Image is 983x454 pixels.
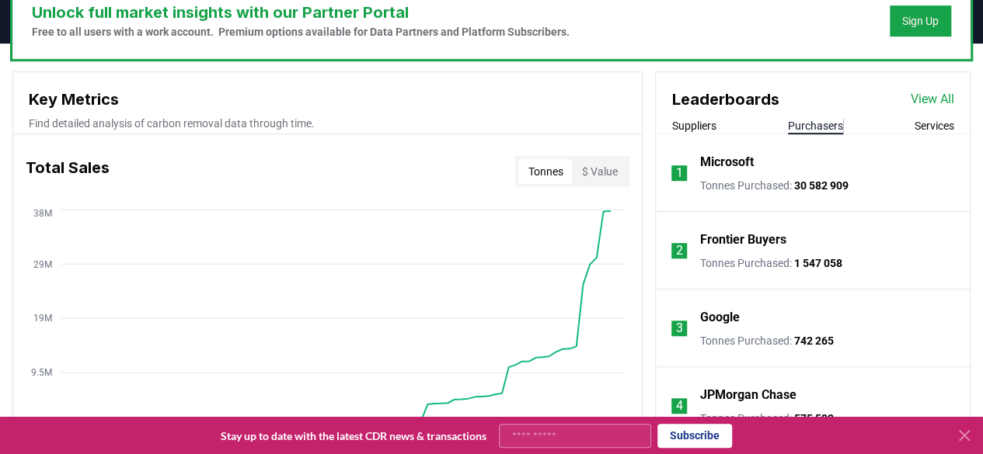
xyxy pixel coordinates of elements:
[33,313,52,324] tspan: 19M
[32,1,570,24] h3: Unlock full market insights with our Partner Portal
[699,178,848,193] p: Tonnes Purchased :
[32,24,570,40] p: Free to all users with a work account. Premium options available for Data Partners and Platform S...
[29,116,626,131] p: Find detailed analysis of carbon removal data through time.
[33,207,52,218] tspan: 38M
[788,118,843,133] button: Purchasers
[671,118,716,133] button: Suppliers
[890,5,951,36] button: Sign Up
[699,411,833,426] p: Tonnes Purchased :
[26,156,110,187] h3: Total Sales
[676,397,683,415] p: 4
[699,386,796,404] a: JPMorgan Chase
[915,118,954,133] button: Services
[699,153,753,172] a: Microsoft
[793,179,848,192] span: 30 582 909
[911,90,954,109] a: View All
[699,333,833,348] p: Tonnes Purchased :
[29,88,626,111] h3: Key Metrics
[793,257,842,269] span: 1 547 058
[31,367,52,378] tspan: 9.5M
[676,241,683,260] p: 2
[33,258,52,269] tspan: 29M
[699,230,786,249] a: Frontier Buyers
[671,88,779,111] h3: Leaderboards
[572,159,626,184] button: $ Value
[699,308,739,327] a: Google
[793,412,833,425] span: 575 593
[676,319,683,338] p: 3
[518,159,572,184] button: Tonnes
[676,164,683,182] p: 1
[793,334,833,347] span: 742 265
[902,13,939,29] a: Sign Up
[699,255,842,271] p: Tonnes Purchased :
